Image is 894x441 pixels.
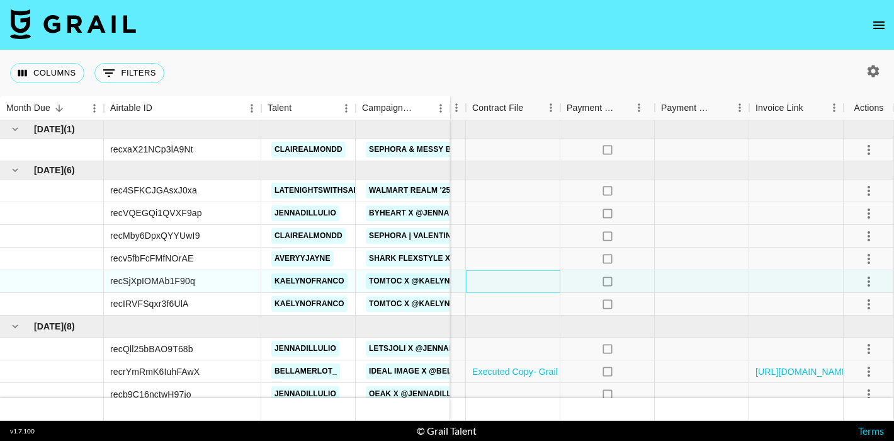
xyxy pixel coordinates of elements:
div: recSjXpIOMAb1F90q [110,275,195,287]
div: rec4SFKCJGAsxJ0xa [110,184,197,197]
div: Talent [268,96,291,120]
a: Letsjoli x @JennaDillulio [366,341,487,357]
div: Talent [261,96,356,120]
button: Sort [523,99,541,117]
a: clairealmondd [271,142,346,157]
a: bellamerlot_ [271,364,340,379]
a: averyyjayne [271,251,334,266]
div: Airtable ID [110,96,152,120]
button: Sort [616,99,633,117]
button: Sort [713,99,730,117]
div: recIRVFSqxr3f6UlA [110,297,188,310]
button: Menu [431,99,450,118]
span: ( 8 ) [64,320,75,333]
span: [DATE] [34,320,64,333]
button: select merge strategy [858,361,880,382]
button: Sort [50,100,68,117]
button: Menu [85,99,104,118]
div: recxaX21NCp3lA9Nt [110,143,193,156]
span: ( 6 ) [64,164,75,176]
button: select merge strategy [858,294,880,315]
button: select merge strategy [858,384,880,405]
button: select merge strategy [858,203,880,224]
button: Select columns [10,63,84,83]
div: Payment Sent [567,96,616,120]
button: Sort [414,100,431,117]
a: jennadillulio [271,341,339,357]
a: ByHeart x @JennaDillulio [366,205,488,221]
button: Menu [242,99,261,118]
div: Invoice Link [749,96,844,120]
span: ( 1 ) [64,123,75,135]
a: clairealmondd [271,228,346,244]
div: Actions [844,96,894,120]
button: Show filters [94,63,164,83]
div: Payment Sent Date [661,96,713,120]
a: Terms [858,425,884,437]
button: Menu [730,98,749,117]
div: Campaign (Type) [356,96,450,120]
div: Invoice Link [755,96,803,120]
div: Contract File [466,96,560,120]
div: Payment Sent [560,96,655,120]
a: kaelynofranco [271,273,348,289]
div: © Grail Talent [417,425,477,437]
button: Menu [825,98,844,117]
div: Contract File [472,96,523,120]
a: Sephora & Messy by [PERSON_NAME] x @clairealmondd [366,142,611,157]
img: Grail Talent [10,9,136,39]
a: OEAK x @Jennadillulio [366,386,473,402]
div: Month Due [6,96,50,120]
button: select merge strategy [858,180,880,202]
a: Sephora | Valentino Makeup September x @clairealmondd [366,228,631,244]
a: kaelynofranco [271,296,348,312]
button: Menu [541,98,560,117]
div: Actions [854,96,884,120]
button: select merge strategy [858,226,880,247]
div: recQll25bBAO9T68b [110,343,193,355]
a: jennadillulio [271,386,339,402]
a: TomToc x @kaelynofranco [366,296,492,312]
button: open drawer [866,13,891,38]
button: Menu [337,99,356,118]
a: TomToc x @kaelynofranco [366,273,492,289]
a: latenightswithsara [271,183,368,198]
div: Airtable ID [104,96,261,120]
button: Sort [291,100,309,117]
button: Menu [447,98,466,117]
button: hide children [6,120,24,138]
span: [DATE] [34,164,64,176]
div: v 1.7.100 [10,427,35,435]
a: Executed Copy- Grail Talent x [PERSON_NAME] Photoshoot Influencer Agreement- [DATE] (1).pdf [472,365,866,378]
a: Ideal Image x @bellamerlot_ [366,364,502,379]
button: Sort [803,99,821,117]
span: [DATE] [34,123,64,135]
a: Shark FlexStyle x @averyyjayne [366,251,519,266]
a: [URL][DOMAIN_NAME] [755,365,851,378]
a: Walmart Realm '25 | September x @latenightwithsara [366,183,610,198]
button: select merge strategy [858,271,880,292]
div: recrYmRmK6IuhFAwX [110,365,200,378]
button: hide children [6,318,24,335]
div: Invoice Notes [371,96,466,120]
div: Campaign (Type) [362,96,414,120]
div: Payment Sent Date [655,96,749,120]
button: select merge strategy [858,248,880,270]
button: select merge strategy [858,338,880,360]
div: recMby6DpxQYYUwI9 [110,229,200,242]
div: recVQEGQi1QVXF9ap [110,207,202,219]
button: select merge strategy [858,139,880,161]
div: recb9C16nctwH97jo [110,388,191,401]
div: recv5fbFcFMfNOrAE [110,252,193,265]
a: jennadillulio [271,205,339,221]
button: hide children [6,161,24,179]
button: Menu [630,98,648,117]
button: Sort [152,100,170,117]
